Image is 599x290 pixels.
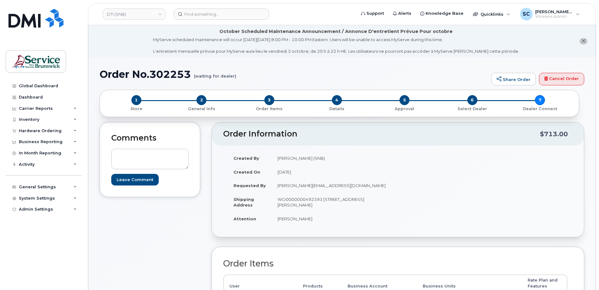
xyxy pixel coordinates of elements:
[580,38,587,45] button: close notification
[196,95,206,105] span: 2
[539,73,584,85] a: Cancel Order
[264,95,274,105] span: 3
[467,95,477,105] span: 6
[234,197,254,208] strong: Shipping Address
[272,151,393,165] td: [PERSON_NAME] (SNB)
[153,37,519,54] div: MyServe scheduled maintenance will occur [DATE][DATE] 8:00 PM - 10:00 PM Eastern. Users will be u...
[223,259,568,268] h2: Order Items
[303,105,371,112] a: 4 Details
[107,106,165,112] p: Store
[235,105,303,112] a: 3 Order Items
[272,179,393,192] td: [PERSON_NAME][EMAIL_ADDRESS][DOMAIN_NAME]
[100,69,488,80] h1: Order No.302253
[223,130,540,138] h2: Order Information
[219,28,453,35] div: October Scheduled Maintenance Announcement / Annonce D'entretient Prévue Pour octobre
[234,169,260,175] strong: Created On
[234,183,266,188] strong: Requested By
[438,105,506,112] a: 6 Select Dealer
[131,95,141,105] span: 1
[272,192,393,212] td: WO0000000492393 [STREET_ADDRESS][PERSON_NAME]
[272,165,393,179] td: [DATE]
[194,69,236,78] small: (waiting for dealer)
[332,95,342,105] span: 4
[105,105,168,112] a: 1 Store
[238,106,300,112] p: Order Items
[234,156,259,161] strong: Created By
[234,216,256,221] strong: Attention
[373,106,436,112] p: Approval
[111,134,189,142] h2: Comments
[305,106,368,112] p: Details
[540,128,568,140] div: $713.00
[399,95,409,105] span: 5
[170,106,233,112] p: General Info
[272,212,393,226] td: [PERSON_NAME]
[168,105,235,112] a: 2 General Info
[491,73,536,85] a: Share Order
[371,105,438,112] a: 5 Approval
[441,106,503,112] p: Select Dealer
[111,174,159,185] input: Leave Comment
